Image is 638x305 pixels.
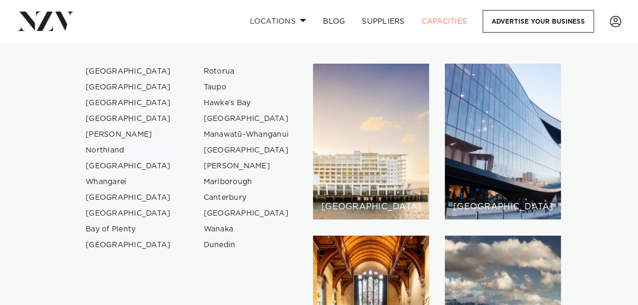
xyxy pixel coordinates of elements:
h6: [GEOGRAPHIC_DATA] [453,202,552,211]
a: [GEOGRAPHIC_DATA] [77,111,180,127]
a: [GEOGRAPHIC_DATA] [77,158,180,174]
a: [GEOGRAPHIC_DATA] [195,143,298,158]
img: nzv-logo.png [17,12,74,30]
a: Bay of Plenty [77,221,180,237]
a: Manawatū-Whanganui [195,127,298,143]
a: [PERSON_NAME] [77,127,180,143]
a: Auckland venues [GEOGRAPHIC_DATA] [313,64,429,220]
a: [GEOGRAPHIC_DATA] [77,64,180,79]
a: Dunedin [195,237,298,253]
a: Marlborough [195,174,298,190]
h6: [GEOGRAPHIC_DATA] [321,202,421,211]
a: [GEOGRAPHIC_DATA] [77,79,180,95]
a: Rotorua [195,64,298,79]
a: [GEOGRAPHIC_DATA] [195,206,298,221]
a: [PERSON_NAME] [195,158,298,174]
a: [GEOGRAPHIC_DATA] [77,237,180,253]
a: Hawke's Bay [195,95,298,111]
a: Wellington venues [GEOGRAPHIC_DATA] [445,64,561,220]
a: Northland [77,143,180,158]
a: [GEOGRAPHIC_DATA] [77,95,180,111]
a: Wanaka [195,221,298,237]
a: BLOG [315,10,353,33]
a: [GEOGRAPHIC_DATA] [195,111,298,127]
a: Capacities [413,10,476,33]
a: [GEOGRAPHIC_DATA] [77,206,180,221]
a: Advertise your business [483,10,594,33]
a: Canterbury [195,190,298,206]
a: SUPPLIERS [353,10,413,33]
a: Taupo [195,79,298,95]
a: Whangarei [77,174,180,190]
a: Locations [241,10,315,33]
a: [GEOGRAPHIC_DATA] [77,190,180,206]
